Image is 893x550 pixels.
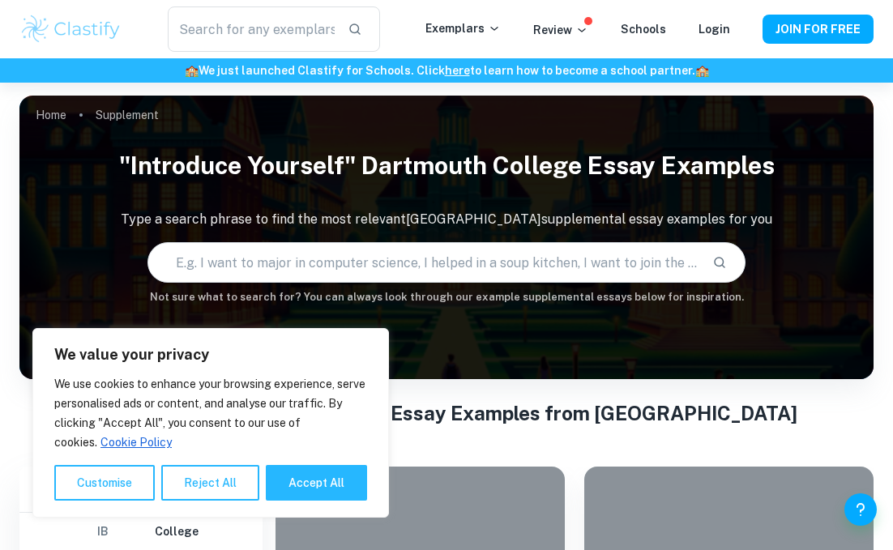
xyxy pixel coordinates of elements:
h6: We just launched Clastify for Schools. Click to learn how to become a school partner. [3,62,890,79]
input: E.g. I want to major in computer science, I helped in a soup kitchen, I want to join the debate t... [148,240,699,285]
p: Exemplars [425,19,501,37]
a: Schools [621,23,666,36]
h6: Not sure what to search for? You can always look through our example supplemental essays below fo... [19,289,874,305]
img: Clastify logo [19,13,122,45]
p: We value your privacy [54,345,367,365]
button: Search [706,249,733,276]
button: Customise [54,465,155,501]
button: JOIN FOR FREE [763,15,874,44]
p: Type a search phrase to find the most relevant [GEOGRAPHIC_DATA] supplemental essay examples for you [19,210,874,229]
a: Cookie Policy [100,435,173,450]
p: We use cookies to enhance your browsing experience, serve personalised ads or content, and analys... [54,374,367,452]
span: 🏫 [695,64,709,77]
a: Home [36,104,66,126]
h6: Filter exemplars [19,467,263,512]
span: 🏫 [185,64,199,77]
a: Login [699,23,730,36]
h1: "Introduce yourself" Dartmouth College Essay Examples [19,141,874,190]
p: Review [533,21,588,39]
button: Help and Feedback [844,493,877,526]
a: here [445,64,470,77]
input: Search for any exemplars... [168,6,335,52]
div: We value your privacy [32,328,389,518]
button: Accept All [266,465,367,501]
button: Reject All [161,465,259,501]
p: Supplement [96,106,159,124]
h1: "Introduce yourself" Supplemental Essay Examples from [GEOGRAPHIC_DATA] [62,399,831,428]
